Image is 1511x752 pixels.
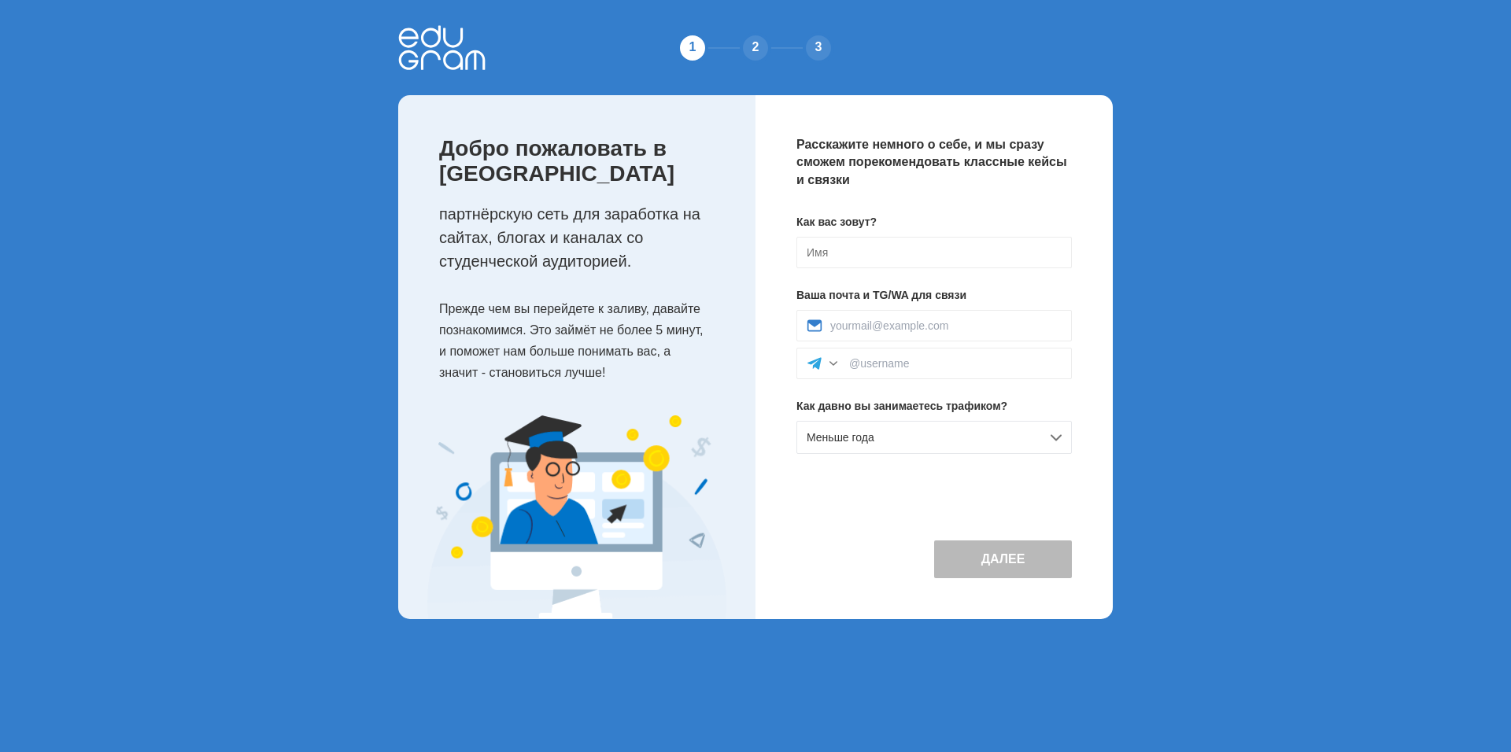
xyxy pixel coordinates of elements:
[803,32,834,64] div: 3
[427,415,726,619] img: Expert Image
[796,237,1072,268] input: Имя
[934,540,1072,578] button: Далее
[439,298,724,384] p: Прежде чем вы перейдете к заливу, давайте познакомимся. Это займёт не более 5 минут, и поможет на...
[796,398,1072,415] p: Как давно вы занимаетесь трафиком?
[677,32,708,64] div: 1
[796,136,1072,189] p: Расскажите немного о себе, и мы сразу сможем порекомендовать классные кейсы и связки
[807,431,874,444] span: Меньше года
[796,214,1072,230] p: Как вас зовут?
[796,287,1072,304] p: Ваша почта и TG/WA для связи
[740,32,771,64] div: 2
[439,202,724,273] p: партнёрскую сеть для заработка на сайтах, блогах и каналах со студенческой аудиторией.
[830,319,1062,332] input: yourmail@example.com
[439,136,724,186] p: Добро пожаловать в [GEOGRAPHIC_DATA]
[849,357,1062,370] input: @username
